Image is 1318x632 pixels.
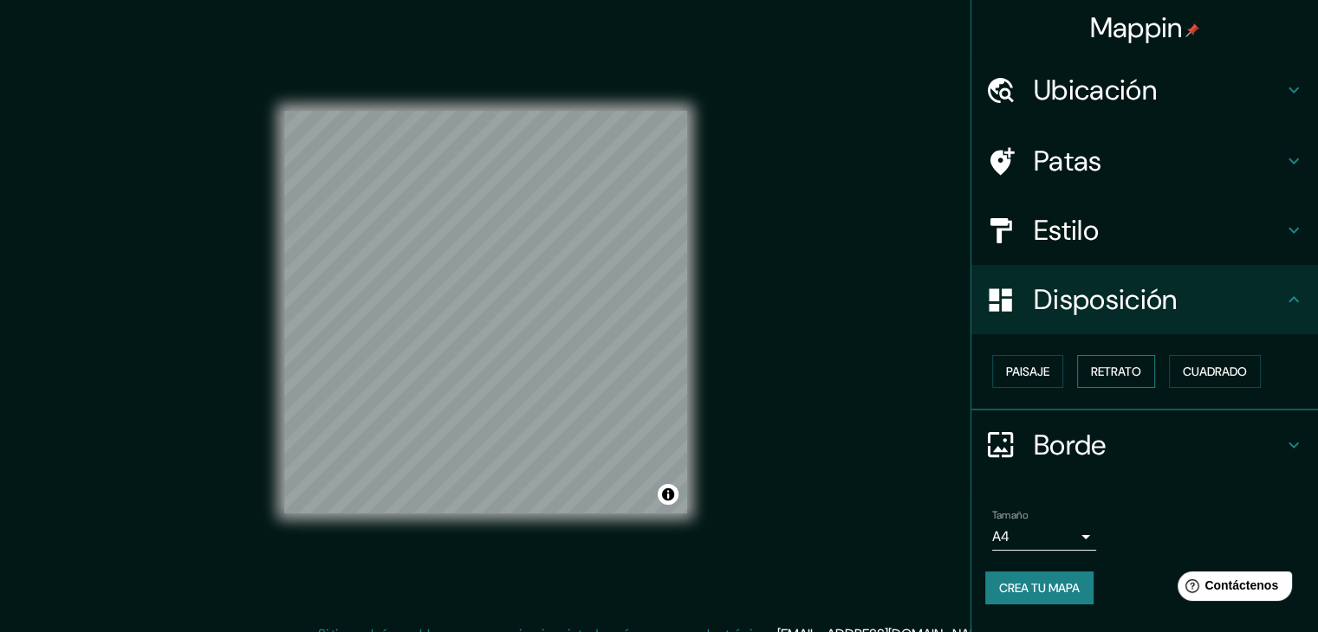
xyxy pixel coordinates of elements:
[1090,10,1183,46] font: Mappin
[1034,427,1107,463] font: Borde
[1034,72,1157,108] font: Ubicación
[992,523,1096,551] div: A4
[1006,364,1049,379] font: Paisaje
[284,111,687,513] canvas: Mapa
[1034,143,1102,179] font: Patas
[992,508,1028,522] font: Tamaño
[999,580,1080,596] font: Crea tu mapa
[1164,564,1299,613] iframe: Lanzador de widgets de ayuda
[1034,281,1177,318] font: Disposición
[971,265,1318,334] div: Disposición
[1185,23,1199,37] img: pin-icon.png
[971,55,1318,125] div: Ubicación
[971,410,1318,480] div: Borde
[971,126,1318,196] div: Patas
[1183,364,1247,379] font: Cuadrado
[1077,355,1155,388] button: Retrato
[1169,355,1261,388] button: Cuadrado
[992,355,1063,388] button: Paisaje
[992,527,1010,545] font: A4
[985,571,1094,604] button: Crea tu mapa
[1091,364,1141,379] font: Retrato
[1034,212,1099,248] font: Estilo
[658,484,678,505] button: Activar o desactivar atribución
[971,196,1318,265] div: Estilo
